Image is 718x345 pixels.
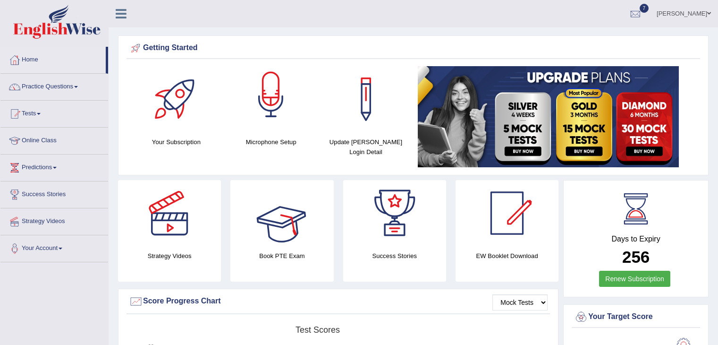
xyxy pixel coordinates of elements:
[134,137,219,147] h4: Your Subscription
[228,137,314,147] h4: Microphone Setup
[230,251,333,261] h4: Book PTE Exam
[118,251,221,261] h4: Strategy Videos
[574,235,698,243] h4: Days to Expiry
[129,294,548,309] div: Score Progress Chart
[0,155,108,178] a: Predictions
[622,248,650,266] b: 256
[0,128,108,151] a: Online Class
[0,47,106,70] a: Home
[323,137,409,157] h4: Update [PERSON_NAME] Login Detail
[0,181,108,205] a: Success Stories
[640,4,649,13] span: 7
[0,74,108,97] a: Practice Questions
[343,251,446,261] h4: Success Stories
[456,251,558,261] h4: EW Booklet Download
[296,325,340,335] tspan: Test scores
[599,271,670,287] a: Renew Subscription
[0,208,108,232] a: Strategy Videos
[418,66,679,167] img: small5.jpg
[129,41,698,55] div: Getting Started
[574,310,698,324] div: Your Target Score
[0,235,108,259] a: Your Account
[0,101,108,124] a: Tests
